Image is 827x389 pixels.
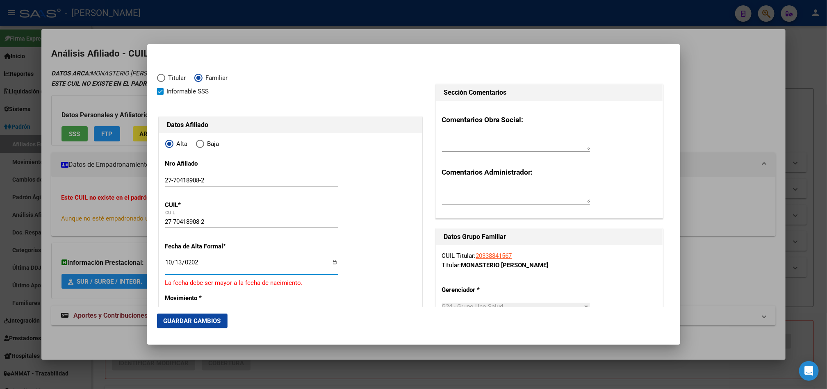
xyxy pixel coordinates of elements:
mat-radio-group: Elija una opción [165,142,228,149]
div: Open Intercom Messenger [799,361,819,381]
p: Nro Afiliado [165,159,240,168]
p: Movimiento * [165,293,240,303]
h1: Datos Grupo Familiar [444,232,654,242]
span: Baja [204,139,219,149]
span: Alta [173,139,188,149]
div: CUIL Titular: Titular: [442,251,656,270]
button: Guardar Cambios [157,314,228,328]
p: La fecha debe ser mayor a la fecha de nacimiento. [165,278,416,288]
h1: Sección Comentarios [444,88,654,98]
span: Informable SSS [167,86,209,96]
span: G24 - Grupo Uno Salud [442,303,503,310]
h3: Comentarios Obra Social: [442,114,656,125]
p: CUIL [165,200,240,210]
strong: MONASTERIO [PERSON_NAME] [461,262,549,269]
span: Titular [165,73,186,83]
span: Familiar [203,73,228,83]
h1: Datos Afiliado [167,120,414,130]
p: Gerenciador * [442,285,506,295]
mat-radio-group: Elija una opción [157,76,236,83]
span: Guardar Cambios [164,317,221,325]
a: 20338841567 [476,252,512,259]
p: Fecha de Alta Formal [165,242,240,251]
h3: Comentarios Administrador: [442,167,656,177]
